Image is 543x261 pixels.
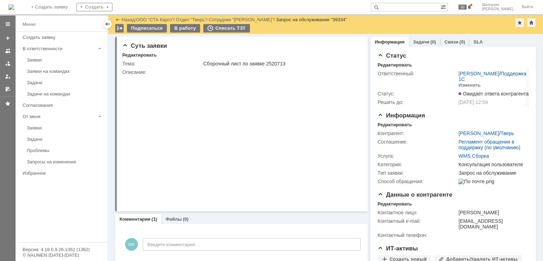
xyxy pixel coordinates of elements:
div: Сборочный лист по заявке 2520713 [203,61,358,66]
img: По почте.png [459,179,494,184]
span: ШК [125,238,138,251]
a: Отдел "Тверь" [176,17,206,22]
div: (0) [460,39,465,45]
div: Контактный телефон: [378,232,457,238]
a: SLA [473,39,483,45]
div: Ответственный: [378,71,457,76]
a: Тверь [501,130,514,136]
span: [PERSON_NAME] [482,7,513,11]
a: Регламент обращения в поддержку (по умолчанию) [459,139,520,150]
a: Комментарии [119,216,151,222]
div: Заявки на командах [27,69,103,74]
div: Согласования [23,103,103,108]
div: / [209,17,276,22]
a: Связи [444,39,458,45]
div: Меню [23,20,36,29]
a: Запросы на изменение [24,156,106,167]
span: Ожидает ответа контрагента [459,91,529,97]
div: Решить до: [378,99,457,105]
div: (0) [430,39,436,45]
a: ООО "СТА Карго" [136,17,174,22]
div: Задачи [27,80,103,85]
a: Заявки в моей ответственности [2,58,13,69]
div: Изменить [459,82,481,88]
div: / [136,17,176,22]
div: Сделать домашней страницей [527,18,536,27]
div: Категория: [378,162,457,167]
span: Суть заявки [122,42,167,49]
div: Редактировать [122,52,157,58]
div: [EMAIL_ADDRESS][DOMAIN_NAME] [459,218,526,230]
div: В ответственности [23,46,95,51]
a: Мои заявки [2,71,13,82]
a: WMS Сборка [459,153,489,159]
a: Задачи [24,77,106,88]
span: Шилгалис [482,3,513,7]
div: Версия: 4.18.0.9.26.1362 (1362) [23,247,100,252]
div: Проблемы [27,148,103,153]
a: Задачи [24,134,106,145]
a: [PERSON_NAME] [459,130,499,136]
div: Тема: [122,61,202,66]
a: Проблемы [24,145,106,156]
div: Тип заявки: [378,170,457,176]
a: Заявки на командах [24,66,106,77]
a: Назад [122,17,135,22]
span: 60 [459,5,467,10]
div: Создать заявку [23,35,103,40]
a: Заявки [24,122,106,133]
div: Редактировать [378,122,412,128]
div: Редактировать [378,62,412,68]
div: Редактировать [378,201,412,207]
a: Файлы [165,216,182,222]
a: Заявки [24,54,106,65]
div: Услуга: [378,153,457,159]
span: ИТ-активы [378,245,418,252]
div: Заявки [27,57,103,63]
span: Статус [378,52,406,59]
a: Поддержка 1С [459,71,526,82]
div: От меня [23,114,95,119]
div: / [459,130,514,136]
span: Информация [378,112,425,119]
div: Запросы на изменение [27,159,103,164]
a: Заявки на командах [2,45,13,57]
div: Запрос на обслуживание "39334" [276,17,347,22]
div: / [176,17,209,22]
div: / [459,71,529,82]
div: Контрагент: [378,130,457,136]
div: Описание: [122,69,360,75]
div: Консультация пользователя [459,162,526,167]
a: Задачи [413,39,429,45]
span: Данные о контрагенте [378,191,452,198]
div: (1) [152,216,157,222]
div: Способ обращения: [378,179,457,184]
div: Добавить в избранное [515,18,524,27]
div: Скрыть меню [103,20,112,28]
a: Создать заявку [2,33,13,44]
a: [PERSON_NAME] [459,71,499,76]
a: Информация [375,39,404,45]
div: | [135,17,136,22]
div: Соглашение: [378,139,457,145]
div: Работа с массовостью [115,24,124,33]
a: Мои согласования [2,83,13,95]
a: Согласования [20,100,106,111]
div: Задачи на командах [27,91,103,97]
div: [PERSON_NAME] [459,210,526,215]
a: Перейти на домашнюю страницу [8,4,14,10]
div: © NAUMEN [DATE]-[DATE] [23,253,100,257]
div: Избранное [23,170,95,176]
span: [DATE] 12:59 [459,99,488,105]
img: logo [8,4,14,10]
div: Задачи [27,137,103,142]
div: Запрос на обслуживание [459,170,526,176]
div: Контактное лицо: [378,210,457,215]
div: Статус: [378,91,457,97]
span: Расширенный поиск [440,3,448,10]
div: Заявки [27,125,103,130]
div: Контактный e-mail: [378,218,457,224]
div: Создать [76,3,112,11]
a: Создать заявку [20,32,106,43]
a: Задачи на командах [24,88,106,99]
